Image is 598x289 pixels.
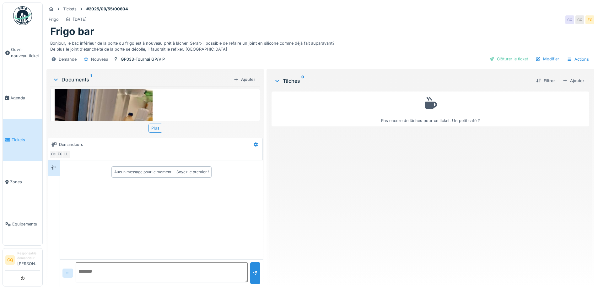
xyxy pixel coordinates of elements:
[533,55,562,63] div: Modifier
[53,76,231,83] div: Documents
[114,169,209,175] div: Aucun message pour le moment … Soyez le premier !
[59,142,83,147] div: Demandeurs
[5,255,15,265] li: CQ
[91,56,108,62] div: Nouveau
[5,251,40,271] a: CQ Responsable demandeur[PERSON_NAME]
[3,77,42,119] a: Agenda
[231,75,258,84] div: Ajouter
[3,203,42,245] a: Équipements
[11,47,40,58] span: Ouvrir nouveau ticket
[148,124,162,133] div: Plus
[12,137,40,143] span: Tickets
[50,38,590,52] div: Bonjour, le bac inférieur de la porte du frigo est à nouveau prêt à lâcher. Serait-il possible de...
[565,15,574,24] div: CQ
[276,94,585,124] div: Pas encore de tâches pour ce ticket. Un petit café ?
[73,16,87,22] div: [DATE]
[59,56,77,62] div: Demande
[301,77,304,85] sup: 0
[62,150,71,159] div: LL
[274,77,531,85] div: Tâches
[84,6,131,12] strong: #2025/09/55/00804
[3,29,42,77] a: Ouvrir nouveau ticket
[56,150,64,159] div: FG
[17,251,40,269] li: [PERSON_NAME]
[12,221,40,227] span: Équipements
[10,95,40,101] span: Agenda
[10,179,40,185] span: Zones
[564,55,592,64] div: Actions
[585,15,594,24] div: FG
[63,6,77,12] div: Tickets
[534,76,558,85] div: Filtrer
[3,161,42,203] a: Zones
[90,76,92,83] sup: 1
[17,251,40,261] div: Responsable demandeur
[3,119,42,161] a: Tickets
[49,150,58,159] div: CQ
[13,6,32,25] img: Badge_color-CXgf-gQk.svg
[560,76,587,85] div: Ajouter
[50,25,94,37] h1: Frigo bar
[575,15,584,24] div: CQ
[121,56,165,62] div: GP033-Tournai GP/VIP
[487,55,531,63] div: Clôturer le ticket
[49,16,59,22] div: Frigo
